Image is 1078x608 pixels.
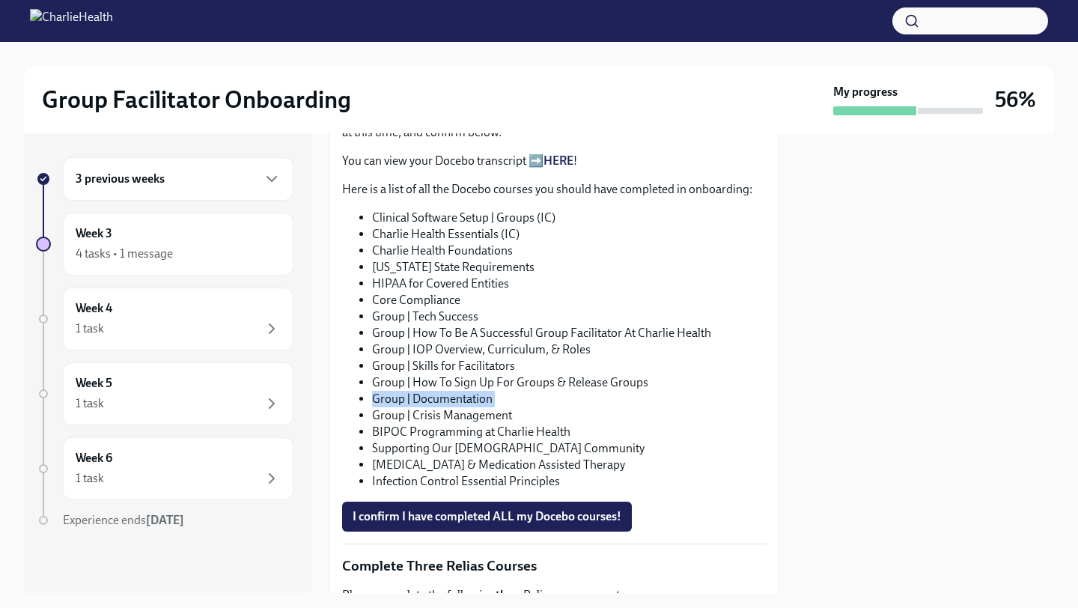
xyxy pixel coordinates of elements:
[146,513,184,527] strong: [DATE]
[30,9,113,33] img: CharlieHealth
[63,157,293,201] div: 3 previous weeks
[995,86,1036,113] h3: 56%
[372,473,766,490] li: Infection Control Essential Principles
[372,374,766,391] li: Group | How To Sign Up For Groups & Release Groups
[372,457,766,473] li: [MEDICAL_DATA] & Medication Assisted Therapy
[342,502,632,532] button: I confirm I have completed ALL my Docebo courses!
[36,213,293,276] a: Week 34 tasks • 1 message
[76,225,112,242] h6: Week 3
[342,556,766,576] p: Complete Three Relias Courses
[372,358,766,374] li: Group | Skills for Facilitators
[76,300,112,317] h6: Week 4
[372,259,766,276] li: [US_STATE] State Requirements
[342,587,766,604] p: Please complete the following Relias courses next:
[36,437,293,500] a: Week 61 task
[76,375,112,392] h6: Week 5
[372,308,766,325] li: Group | Tech Success
[353,509,621,524] span: I confirm I have completed ALL my Docebo courses!
[342,153,766,169] p: You can view your Docebo transcript ➡️ !
[76,320,104,337] div: 1 task
[76,395,104,412] div: 1 task
[36,288,293,350] a: Week 41 task
[76,171,165,187] h6: 3 previous weeks
[372,226,766,243] li: Charlie Health Essentials (IC)
[372,243,766,259] li: Charlie Health Foundations
[372,391,766,407] li: Group | Documentation
[42,85,351,115] h2: Group Facilitator Onboarding
[372,440,766,457] li: Supporting Our [DEMOGRAPHIC_DATA] Community
[372,325,766,341] li: Group | How To Be A Successful Group Facilitator At Charlie Health
[76,450,112,466] h6: Week 6
[372,407,766,424] li: Group | Crisis Management
[372,276,766,292] li: HIPAA for Covered Entities
[372,292,766,308] li: Core Compliance
[63,513,184,527] span: Experience ends
[76,246,173,262] div: 4 tasks • 1 message
[372,424,766,440] li: BIPOC Programming at Charlie Health
[76,470,104,487] div: 1 task
[833,84,898,100] strong: My progress
[342,181,766,198] p: Here is a list of all the Docebo courses you should have completed in onboarding:
[372,210,766,226] li: Clinical Software Setup | Groups (IC)
[496,588,523,602] strong: three
[543,153,573,168] a: HERE
[372,341,766,358] li: Group | IOP Overview, Curriculum, & Roles
[36,362,293,425] a: Week 51 task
